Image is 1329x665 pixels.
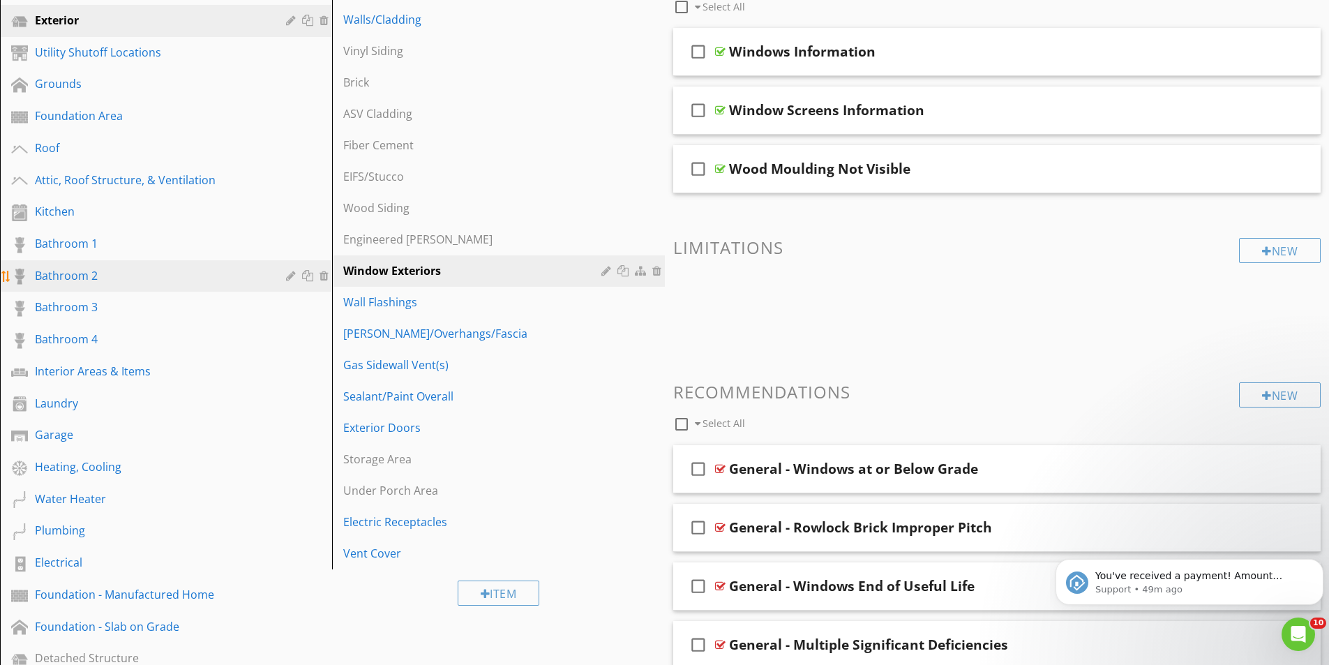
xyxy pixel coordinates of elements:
[35,140,266,156] div: Roof
[729,519,992,536] div: General - Rowlock Brick Improper Pitch
[1310,618,1326,629] span: 10
[343,262,605,279] div: Window Exteriors
[687,94,709,127] i: check_box_outline_blank
[35,491,266,507] div: Water Heater
[729,636,1008,653] div: General - Multiple Significant Deficiencies
[35,172,266,188] div: Attic, Roof Structure, & Ventilation
[343,74,605,91] div: Brick
[343,545,605,562] div: Vent Cover
[673,382,1321,401] h3: Recommendations
[343,514,605,530] div: Electric Receptacles
[1239,382,1321,408] div: New
[343,482,605,499] div: Under Porch Area
[343,200,605,216] div: Wood Siding
[458,581,540,606] div: Item
[35,235,266,252] div: Bathroom 1
[687,152,709,186] i: check_box_outline_blank
[729,102,924,119] div: Window Screens Information
[343,137,605,154] div: Fiber Cement
[343,105,605,122] div: ASV Cladding
[343,294,605,311] div: Wall Flashings
[703,417,745,430] span: Select All
[729,43,876,60] div: Windows Information
[35,203,266,220] div: Kitchen
[35,267,266,284] div: Bathroom 2
[729,578,975,595] div: General - Windows End of Useful Life
[687,452,709,486] i: check_box_outline_blank
[687,35,709,68] i: check_box_outline_blank
[35,12,266,29] div: Exterior
[35,395,266,412] div: Laundry
[343,11,605,28] div: Walls/Cladding
[687,511,709,544] i: check_box_outline_blank
[673,238,1321,257] h3: Limitations
[35,299,266,315] div: Bathroom 3
[35,44,266,61] div: Utility Shutoff Locations
[729,461,978,477] div: General - Windows at or Below Grade
[1050,530,1329,627] iframe: Intercom notifications message
[1239,238,1321,263] div: New
[35,618,266,635] div: Foundation - Slab on Grade
[343,388,605,405] div: Sealant/Paint Overall
[35,75,266,92] div: Grounds
[687,628,709,662] i: check_box_outline_blank
[343,231,605,248] div: Engineered [PERSON_NAME]
[35,554,266,571] div: Electrical
[343,168,605,185] div: EIFS/Stucco
[343,325,605,342] div: [PERSON_NAME]/Overhangs/Fascia
[729,160,910,177] div: Wood Moulding Not Visible
[35,586,266,603] div: Foundation - Manufactured Home
[35,107,266,124] div: Foundation Area
[343,357,605,373] div: Gas Sidewall Vent(s)
[343,451,605,468] div: Storage Area
[35,426,266,443] div: Garage
[35,363,266,380] div: Interior Areas & Items
[343,419,605,436] div: Exterior Doors
[35,522,266,539] div: Plumbing
[35,331,266,348] div: Bathroom 4
[687,569,709,603] i: check_box_outline_blank
[343,43,605,59] div: Vinyl Siding
[35,458,266,475] div: Heating, Cooling
[1282,618,1315,651] iframe: Intercom live chat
